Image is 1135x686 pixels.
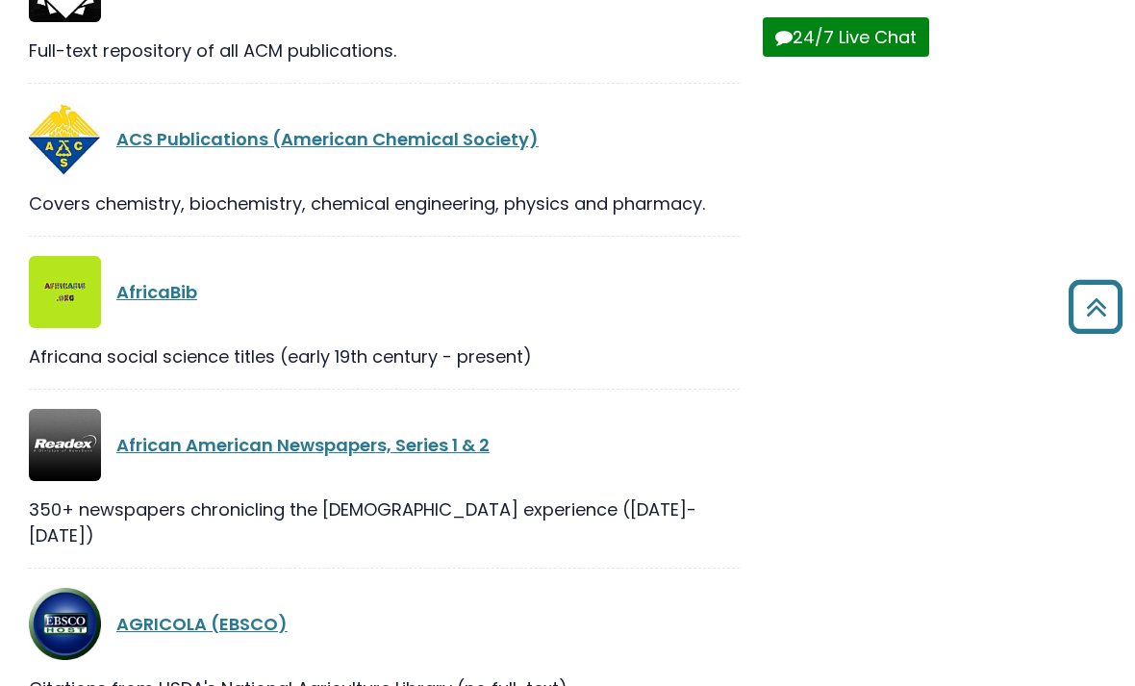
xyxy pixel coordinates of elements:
div: Full-text repository of all ACM publications. [29,38,740,64]
div: 350+ newspapers chronicling the [DEMOGRAPHIC_DATA] experience ([DATE]-[DATE]) [29,497,740,549]
div: Africana social science titles (early 19th century - present) [29,344,740,370]
a: AGRICOLA (EBSCO) [116,613,288,637]
a: AfricaBib [116,281,197,305]
a: African American Newspapers, Series 1 & 2 [116,434,490,458]
div: Covers chemistry, biochemistry, chemical engineering, physics and pharmacy. [29,191,740,217]
a: ACS Publications (American Chemical Society) [116,128,539,152]
button: 24/7 Live Chat [763,18,929,58]
a: Back to Top [1061,289,1130,324]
